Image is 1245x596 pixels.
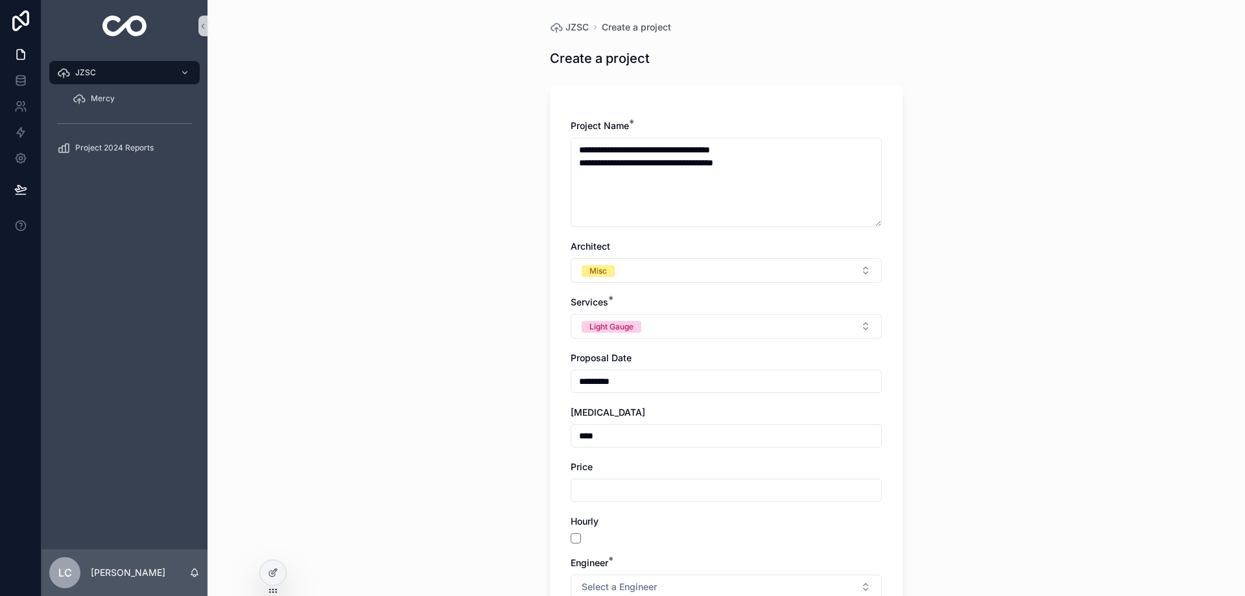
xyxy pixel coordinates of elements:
[65,87,200,110] a: Mercy
[571,241,610,252] span: Architect
[602,21,671,34] a: Create a project
[571,407,645,418] span: [MEDICAL_DATA]
[571,461,593,472] span: Price
[565,21,589,34] span: JZSC
[571,557,608,568] span: Engineer
[571,352,632,363] span: Proposal Date
[75,67,96,78] span: JZSC
[91,566,165,579] p: [PERSON_NAME]
[102,16,147,36] img: App logo
[571,516,599,527] span: Hourly
[91,93,115,104] span: Mercy
[589,265,607,277] div: Misc
[571,258,882,283] button: Select Button
[550,21,589,34] a: JZSC
[49,61,200,84] a: JZSC
[41,52,207,176] div: scrollable content
[75,143,154,153] span: Project 2024 Reports
[589,321,634,333] div: Light Gauge
[571,120,629,131] span: Project Name
[571,296,608,307] span: Services
[582,580,657,593] span: Select a Engineer
[571,314,882,339] button: Select Button
[550,49,650,67] h1: Create a project
[58,565,72,580] span: LC
[49,136,200,160] a: Project 2024 Reports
